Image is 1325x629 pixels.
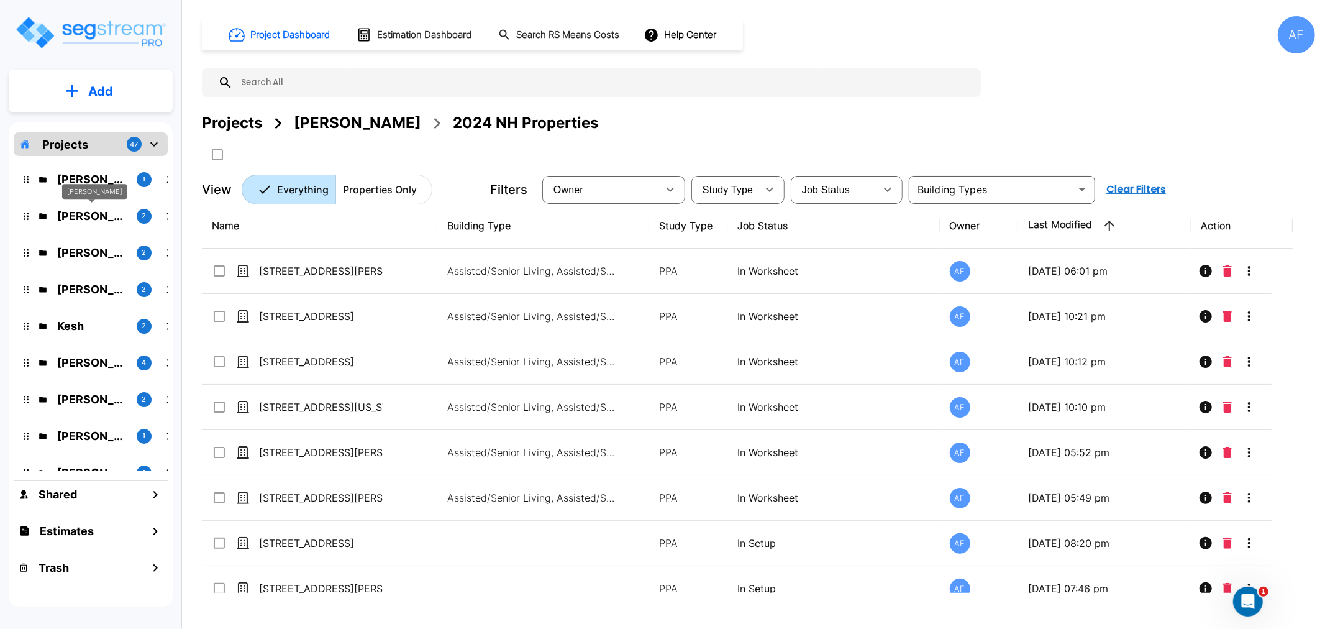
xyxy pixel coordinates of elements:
[659,536,717,551] p: PPA
[142,284,147,295] p: 2
[1101,177,1171,202] button: Clear Filters
[737,536,929,551] p: In Setup
[57,354,127,371] p: Josh Strum
[950,579,970,599] div: AF
[1237,349,1262,374] button: More-Options
[259,490,383,505] p: [STREET_ADDRESS][PERSON_NAME]
[142,394,147,405] p: 2
[1237,485,1262,510] button: More-Options
[57,244,127,261] p: Barry Donath
[447,309,615,324] p: Assisted/Senior Living, Assisted/Senior Living Site
[1218,349,1237,374] button: Delete
[737,309,929,324] p: In Worksheet
[202,180,232,199] p: View
[1218,440,1237,465] button: Delete
[950,306,970,327] div: AF
[259,400,383,415] p: [STREET_ADDRESS][US_STATE]
[447,264,615,278] p: Assisted/Senior Living, Assisted/Senior Living Site
[1193,576,1218,601] button: Info
[737,354,929,369] p: In Worksheet
[1237,395,1262,420] button: More-Options
[57,318,127,334] p: Kesh
[659,309,717,324] p: PPA
[950,443,970,463] div: AF
[1028,445,1181,460] p: [DATE] 05:52 pm
[659,490,717,505] p: PPA
[39,559,69,576] h1: Trash
[950,488,970,508] div: AF
[490,180,527,199] p: Filters
[1018,203,1191,249] th: Last Modified
[737,581,929,596] p: In Setup
[224,21,337,48] button: Project Dashboard
[9,73,173,109] button: Add
[57,281,127,298] p: Ari Eisenman
[242,175,432,204] div: Platform
[143,174,146,185] p: 1
[1237,440,1262,465] button: More-Options
[259,536,383,551] p: [STREET_ADDRESS]
[57,464,127,481] p: Asher Silverberg
[143,431,146,441] p: 1
[1237,304,1262,329] button: More-Options
[1028,490,1181,505] p: [DATE] 05:49 pm
[1218,259,1237,283] button: Delete
[130,139,139,150] p: 47
[659,354,717,369] p: PPA
[62,184,127,200] div: [PERSON_NAME]
[641,23,721,47] button: Help Center
[1028,536,1181,551] p: [DATE] 08:20 pm
[88,82,113,101] p: Add
[1218,576,1237,601] button: Delete
[1218,395,1237,420] button: Delete
[703,185,753,195] span: Study Type
[142,321,147,331] p: 2
[40,523,94,539] h1: Estimates
[57,208,127,224] p: Jay Hershowitz
[737,400,929,415] p: In Worksheet
[1237,531,1262,556] button: More-Options
[1218,485,1237,510] button: Delete
[1193,395,1218,420] button: Info
[950,352,970,372] div: AF
[659,445,717,460] p: PPA
[1193,440,1218,465] button: Info
[1233,587,1263,617] iframe: Intercom live chat
[14,15,166,50] img: Logo
[1191,203,1293,249] th: Action
[1028,400,1181,415] p: [DATE] 10:10 pm
[727,203,939,249] th: Job Status
[294,112,421,134] div: [PERSON_NAME]
[142,247,147,258] p: 2
[516,28,619,42] h1: Search RS Means Costs
[233,68,975,97] input: Search All
[1028,581,1181,596] p: [DATE] 07:46 pm
[1259,587,1268,597] span: 1
[447,490,615,505] p: Assisted/Senior Living, Assisted/Senior Living Site
[913,181,1071,198] input: Building Types
[250,28,330,42] h1: Project Dashboard
[950,261,970,282] div: AF
[259,581,383,596] p: [STREET_ADDRESS][PERSON_NAME]
[1028,354,1181,369] p: [DATE] 10:12 pm
[659,581,717,596] p: PPA
[1028,264,1181,278] p: [DATE] 06:01 pm
[205,142,230,167] button: SelectAll
[493,23,626,47] button: Search RS Means Costs
[57,428,127,444] p: Michael Heinemann
[1193,485,1218,510] button: Info
[42,136,88,153] p: Projects
[335,175,432,204] button: Properties Only
[940,203,1018,249] th: Owner
[649,203,727,249] th: Study Type
[453,112,598,134] div: 2024 NH Properties
[343,182,417,197] p: Properties Only
[545,172,658,207] div: Select
[259,445,383,460] p: [STREET_ADDRESS][PERSON_NAME]
[1073,181,1091,198] button: Open
[1193,531,1218,556] button: Info
[737,490,929,505] p: In Worksheet
[1218,304,1237,329] button: Delete
[447,354,615,369] p: Assisted/Senior Living, Assisted/Senior Living Site
[1218,531,1237,556] button: Delete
